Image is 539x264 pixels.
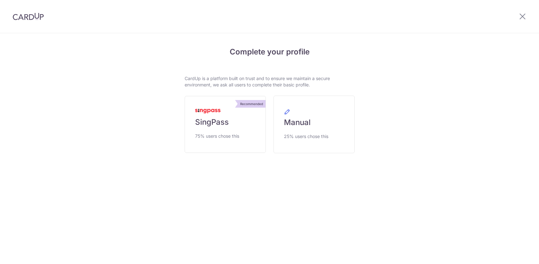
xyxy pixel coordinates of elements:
[284,133,328,140] span: 25% users chose this
[238,100,266,108] div: Recommended
[195,109,220,113] img: MyInfoLogo
[13,13,44,20] img: CardUp
[195,117,229,127] span: SingPass
[195,132,239,140] span: 75% users chose this
[273,96,355,153] a: Manual 25% users chose this
[185,75,355,88] p: CardUp is a platform built on trust and to ensure we maintain a secure environment, we ask all us...
[185,46,355,58] h4: Complete your profile
[284,117,311,128] span: Manual
[185,96,266,153] a: Recommended SingPass 75% users chose this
